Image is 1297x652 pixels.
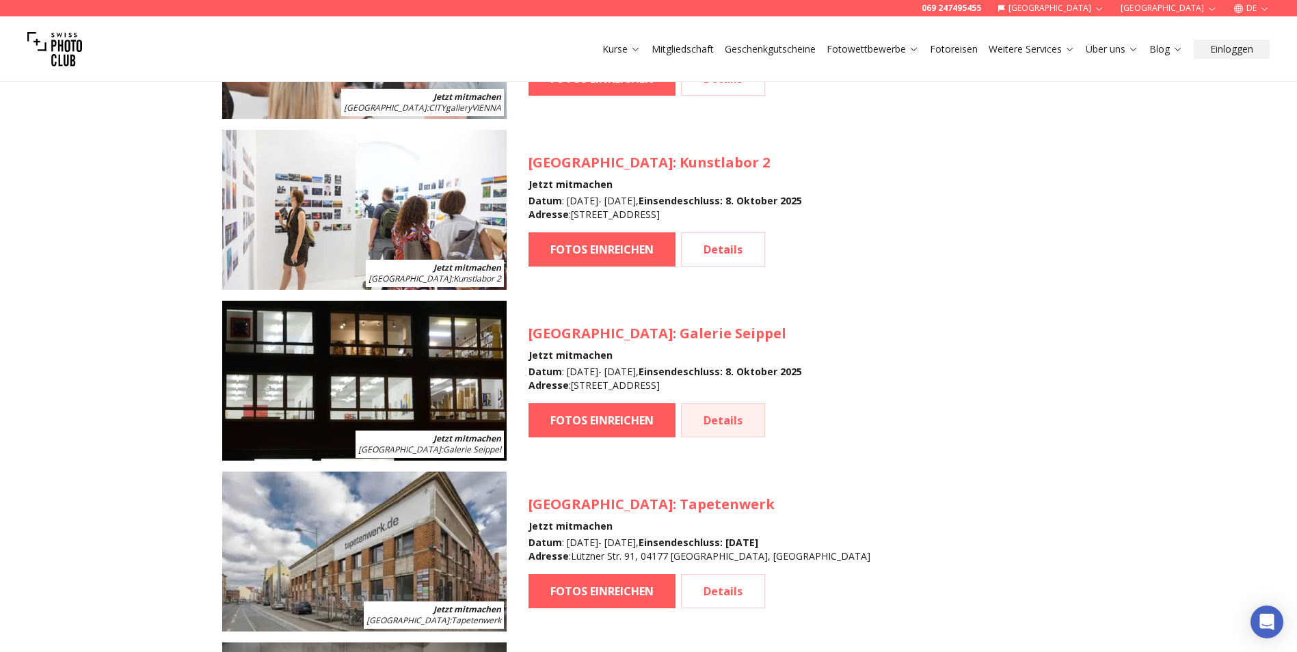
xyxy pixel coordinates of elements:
[433,262,501,273] b: Jetzt mitmachen
[1086,42,1138,56] a: Über uns
[27,22,82,77] img: Swiss photo club
[529,403,676,437] a: FOTOS EINREICHEN
[529,549,569,562] b: Adresse
[369,273,501,284] span: : Kunstlabor 2
[529,208,569,221] b: Adresse
[529,194,562,207] b: Datum
[639,194,802,207] b: Einsendeschluss : 8. Oktober 2025
[602,42,641,56] a: Kurse
[529,379,569,392] b: Adresse
[821,40,924,59] button: Fotowettbewerbe
[344,102,427,113] span: [GEOGRAPHIC_DATA]
[529,574,676,608] a: FOTOS EINREICHEN
[529,536,870,563] div: : [DATE] - [DATE] , : Lützner Str. 91, 04177 [GEOGRAPHIC_DATA], [GEOGRAPHIC_DATA]
[529,153,673,172] span: [GEOGRAPHIC_DATA]
[719,40,821,59] button: Geschenkgutscheine
[639,365,802,378] b: Einsendeschluss : 8. Oktober 2025
[529,519,870,533] h4: Jetzt mitmachen
[639,536,758,549] b: Einsendeschluss : [DATE]
[529,178,802,191] h4: Jetzt mitmachen
[529,194,802,221] div: : [DATE] - [DATE] , : [STREET_ADDRESS]
[529,349,802,362] h4: Jetzt mitmachen
[827,42,919,56] a: Fotowettbewerbe
[529,365,802,392] div: : [DATE] - [DATE] , : [STREET_ADDRESS]
[1080,40,1144,59] button: Über uns
[681,232,765,267] a: Details
[222,301,507,461] img: SPC Photo Awards KÖLN November 2025
[922,3,981,14] a: 069 247495455
[222,130,507,290] img: SPC Photo Awards MÜNCHEN November 2025
[433,433,501,444] b: Jetzt mitmachen
[433,91,501,103] b: Jetzt mitmachen
[646,40,719,59] button: Mitgliedschaft
[366,614,449,626] span: [GEOGRAPHIC_DATA]
[983,40,1080,59] button: Weitere Services
[358,444,501,455] span: : Galerie Seippel
[529,153,802,172] h3: : Kunstlabor 2
[529,536,562,549] b: Datum
[924,40,983,59] button: Fotoreisen
[1251,606,1283,638] div: Open Intercom Messenger
[369,273,451,284] span: [GEOGRAPHIC_DATA]
[1149,42,1183,56] a: Blog
[433,603,501,615] b: Jetzt mitmachen
[1194,40,1270,59] button: Einloggen
[366,614,501,626] span: : Tapetenwerk
[529,495,673,513] span: [GEOGRAPHIC_DATA]
[222,472,507,631] img: SPC Photo Awards LEIPZIG November 2025
[529,324,802,343] h3: : Galerie Seippel
[529,365,562,378] b: Datum
[344,102,501,113] span: : CITYgalleryVIENNA
[529,495,870,514] h3: : Tapetenwerk
[930,42,978,56] a: Fotoreisen
[681,574,765,608] a: Details
[989,42,1075,56] a: Weitere Services
[1144,40,1188,59] button: Blog
[725,42,816,56] a: Geschenkgutscheine
[597,40,646,59] button: Kurse
[358,444,441,455] span: [GEOGRAPHIC_DATA]
[529,232,676,267] a: FOTOS EINREICHEN
[681,403,765,437] a: Details
[529,324,673,342] span: [GEOGRAPHIC_DATA]
[652,42,714,56] a: Mitgliedschaft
